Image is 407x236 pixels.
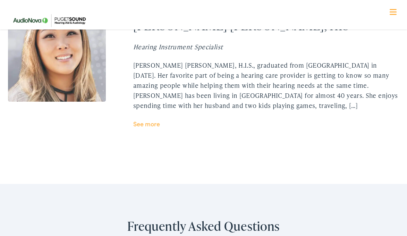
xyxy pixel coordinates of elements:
img: Myhre Manning-Kniestedt, Hearing Aid Specialist at Puget Sound Hearing [8,4,106,102]
i: Hearing Instrument Specialist [133,42,223,51]
a: What We Offer [13,28,399,49]
div: [PERSON_NAME] [PERSON_NAME], H.I.S., graduated from [GEOGRAPHIC_DATA] in [DATE]. Her favorite par... [133,60,399,110]
h2: Frequently Asked Questions [8,219,399,234]
a: See more [133,119,160,128]
h2: [PERSON_NAME] [PERSON_NAME], HIS [133,18,399,33]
